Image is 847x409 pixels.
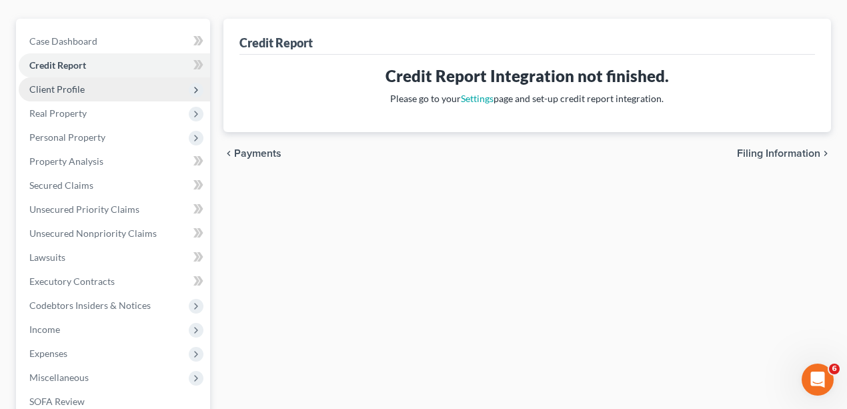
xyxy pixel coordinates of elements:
span: Unsecured Nonpriority Claims [29,228,157,239]
button: Filing Information chevron_right [737,148,831,159]
span: SOFA Review [29,396,85,407]
h3: Credit Report Integration not finished. [250,65,805,87]
span: Property Analysis [29,155,103,167]
a: Secured Claims [19,173,210,197]
a: Executory Contracts [19,270,210,294]
a: Property Analysis [19,149,210,173]
i: chevron_right [820,148,831,159]
span: Credit Report [29,59,86,71]
a: Lawsuits [19,246,210,270]
span: Filing Information [737,148,820,159]
a: Unsecured Nonpriority Claims [19,222,210,246]
span: Lawsuits [29,252,65,263]
span: Executory Contracts [29,276,115,287]
button: chevron_left Payments [223,148,281,159]
span: 6 [829,364,840,374]
span: Case Dashboard [29,35,97,47]
a: Unsecured Priority Claims [19,197,210,222]
iframe: Intercom live chat [802,364,834,396]
div: Credit Report [239,35,313,51]
span: Income [29,324,60,335]
span: Personal Property [29,131,105,143]
i: chevron_left [223,148,234,159]
a: Credit Report [19,53,210,77]
span: Expenses [29,348,67,359]
p: Please go to your page and set-up credit report integration. [250,92,805,105]
span: Real Property [29,107,87,119]
span: Codebtors Insiders & Notices [29,300,151,311]
a: Settings [461,93,494,104]
span: Client Profile [29,83,85,95]
span: Unsecured Priority Claims [29,203,139,215]
span: Miscellaneous [29,372,89,383]
a: Case Dashboard [19,29,210,53]
span: Payments [234,148,281,159]
span: Secured Claims [29,179,93,191]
